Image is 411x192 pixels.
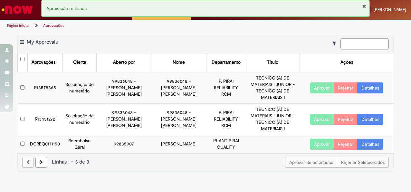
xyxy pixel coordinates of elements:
[267,59,278,66] div: Título
[374,7,406,12] span: [PERSON_NAME]
[340,59,353,66] div: Ações
[357,139,383,150] a: Detalhes
[332,41,339,46] i: Mostrar filtros para: Suas Solicitações
[206,103,246,135] td: P. PIRAI RELIABILITY RCM
[62,72,96,103] td: Solicitação de numerário
[334,82,358,93] button: Rejeitar
[310,114,334,125] button: Aprovar
[62,135,96,153] td: Reembolso Geral
[206,72,246,103] td: P. PIRAI RELIABILITY RCM
[151,72,206,103] td: 99836048 - [PERSON_NAME] [PERSON_NAME]
[246,103,300,135] td: TECNICO (A) DE MATERIAIS I JUNIOR - TECNICO (A) DE MATERIAIS I
[27,135,62,153] td: DCREQ0171150
[43,23,64,28] a: Aprovações
[151,135,206,153] td: [PERSON_NAME]
[206,135,246,153] td: PLANT PIRAI QUALITY
[96,103,151,135] td: 99836048 - [PERSON_NAME] [PERSON_NAME]
[22,158,389,166] div: Linhas 1 − 3 de 3
[73,59,86,66] div: Oferta
[357,114,383,125] a: Detalhes
[96,135,151,153] td: 99835907
[5,20,269,32] ul: Trilhas de página
[334,114,358,125] button: Rejeitar
[212,59,241,66] div: Departamento
[310,139,334,150] button: Aprovar
[96,72,151,103] td: 99836048 - [PERSON_NAME] [PERSON_NAME]
[46,5,88,11] span: Aprovação realizada.
[27,53,62,72] th: Aprovações
[62,103,96,135] td: Solicitação de numerário
[310,82,334,93] button: Aprovar
[27,39,58,45] span: My Approvals
[362,4,366,9] button: Fechar Notificação
[27,72,62,103] td: R13578365
[1,3,34,16] img: ServiceNow
[357,82,383,93] a: Detalhes
[151,103,206,135] td: 99836048 - [PERSON_NAME] [PERSON_NAME]
[173,59,185,66] div: Nome
[32,59,55,66] div: Aprovações
[246,72,300,103] td: TECNICO (A) DE MATERIAIS I JUNIOR - TECNICO (A) DE MATERIAIS I
[27,103,62,135] td: R13451272
[334,139,358,150] button: Rejeitar
[7,23,29,28] a: Página inicial
[113,59,135,66] div: Aberto por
